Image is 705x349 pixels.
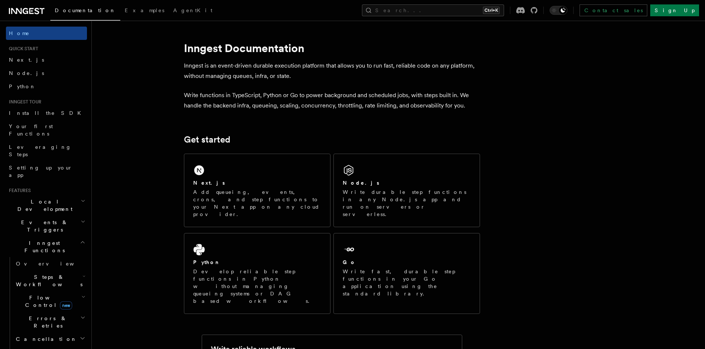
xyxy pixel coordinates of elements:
[13,312,87,332] button: Errors & Retries
[184,154,330,227] a: Next.jsAdd queueing, events, crons, and step functions to your Next app on any cloud provider.
[6,106,87,120] a: Install the SDK
[6,239,80,254] span: Inngest Functions
[184,90,480,111] p: Write functions in TypeScript, Python or Go to power background and scheduled jobs, with steps bu...
[9,165,73,178] span: Setting up your app
[343,188,471,218] p: Write durable step functions in any Node.js app and run on servers or serverless.
[6,80,87,93] a: Python
[13,291,87,312] button: Flow Controlnew
[6,198,81,213] span: Local Development
[173,7,212,13] span: AgentKit
[184,41,480,55] h1: Inngest Documentation
[333,154,480,227] a: Node.jsWrite durable step functions in any Node.js app and run on servers or serverless.
[6,219,81,233] span: Events & Triggers
[60,301,72,309] span: new
[6,53,87,66] a: Next.js
[343,179,379,187] h2: Node.js
[13,294,81,309] span: Flow Control
[193,188,321,218] p: Add queueing, events, crons, and step functions to your Next app on any cloud provider.
[6,161,87,182] a: Setting up your app
[650,4,699,16] a: Sign Up
[9,57,44,63] span: Next.js
[55,7,116,13] span: Documentation
[125,7,164,13] span: Examples
[6,46,38,52] span: Quick start
[6,120,87,140] a: Your first Functions
[184,61,480,81] p: Inngest is an event-driven durable execution platform that allows you to run fast, reliable code ...
[9,83,36,89] span: Python
[6,99,41,105] span: Inngest tour
[6,27,87,40] a: Home
[362,4,504,16] button: Search...Ctrl+K
[50,2,120,21] a: Documentation
[580,4,647,16] a: Contact sales
[120,2,169,20] a: Examples
[6,188,31,194] span: Features
[9,30,30,37] span: Home
[13,270,87,291] button: Steps & Workflows
[193,268,321,305] p: Develop reliable step functions in Python without managing queueing systems or DAG based workflows.
[9,123,53,137] span: Your first Functions
[184,233,330,314] a: PythonDevelop reliable step functions in Python without managing queueing systems or DAG based wo...
[16,261,92,267] span: Overview
[184,134,230,145] a: Get started
[343,259,356,266] h2: Go
[13,315,80,329] span: Errors & Retries
[550,6,567,15] button: Toggle dark mode
[9,70,44,76] span: Node.js
[13,257,87,270] a: Overview
[13,273,83,288] span: Steps & Workflows
[333,233,480,314] a: GoWrite fast, durable step functions in your Go application using the standard library.
[343,268,471,297] p: Write fast, durable step functions in your Go application using the standard library.
[13,332,87,346] button: Cancellation
[483,7,500,14] kbd: Ctrl+K
[9,110,85,116] span: Install the SDK
[169,2,217,20] a: AgentKit
[6,66,87,80] a: Node.js
[13,335,77,343] span: Cancellation
[193,179,225,187] h2: Next.js
[193,259,221,266] h2: Python
[6,236,87,257] button: Inngest Functions
[6,216,87,236] button: Events & Triggers
[9,144,71,157] span: Leveraging Steps
[6,195,87,216] button: Local Development
[6,140,87,161] a: Leveraging Steps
